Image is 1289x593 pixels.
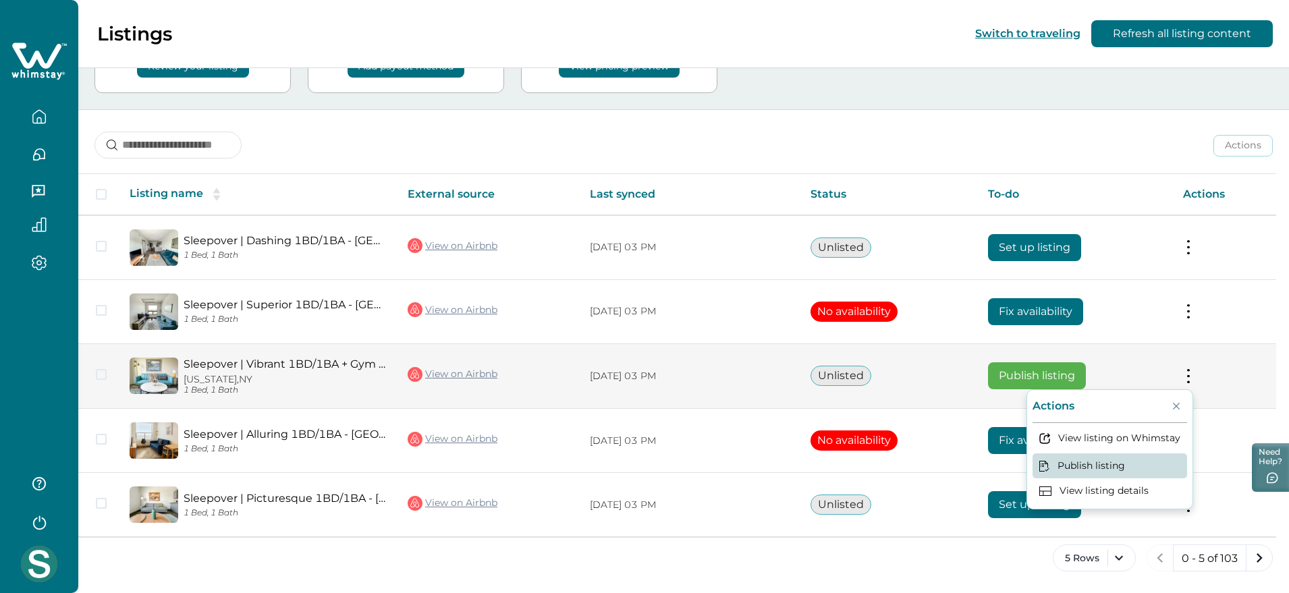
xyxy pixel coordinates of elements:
[184,298,386,311] a: Sleepover | Superior 1BD/1BA - [GEOGRAPHIC_DATA]
[590,241,789,254] p: [DATE] 03 PM
[800,174,977,215] th: Status
[184,428,386,441] a: Sleepover | Alluring 1BD/1BA - [GEOGRAPHIC_DATA]
[184,385,386,395] p: 1 Bed, 1 Bath
[130,229,178,266] img: propertyImage_Sleepover | Dashing 1BD/1BA - Des Moines
[590,434,789,448] p: [DATE] 03 PM
[579,174,800,215] th: Last synced
[97,22,172,45] p: Listings
[590,499,789,512] p: [DATE] 03 PM
[397,174,579,215] th: External source
[119,174,397,215] th: Listing name
[408,366,497,383] a: View on Airbnb
[811,430,898,451] button: No availability
[130,486,178,523] img: propertyImage_Sleepover | Picturesque 1BD/1BA - Des Moines
[130,293,178,330] img: propertyImage_Sleepover | Superior 1BD/1BA - Des Moines
[590,370,789,383] p: [DATE] 03 PM
[988,491,1081,518] button: Set up listing
[1173,544,1246,571] button: 0 - 5 of 103
[811,237,871,258] button: Unlisted
[1147,544,1174,571] button: previous page
[408,237,497,254] a: View on Airbnb
[1172,174,1276,215] th: Actions
[1246,544,1273,571] button: next page
[408,301,497,318] a: View on Airbnb
[408,495,497,512] a: View on Airbnb
[408,430,497,448] a: View on Airbnb
[988,234,1081,261] button: Set up listing
[184,492,386,505] a: Sleepover | Picturesque 1BD/1BA - [GEOGRAPHIC_DATA]
[811,366,871,386] button: Unlisted
[988,298,1083,325] button: Fix availability
[1091,20,1273,47] button: Refresh all listing content
[1053,544,1136,571] button: 5 Rows
[811,495,871,515] button: Unlisted
[184,444,386,454] p: 1 Bed, 1 Bath
[1213,135,1273,157] button: Actions
[1182,552,1238,565] p: 0 - 5 of 103
[988,427,1083,454] button: Fix availability
[130,358,178,394] img: propertyImage_Sleepover | Vibrant 1BD/1BA + Gym - Cincinnati
[811,302,898,322] button: No availability
[1033,399,1074,413] p: Actions
[184,508,386,518] p: 1 Bed, 1 Bath
[184,250,386,260] p: 1 Bed, 1 Bath
[1165,395,1187,417] button: Close
[184,314,386,324] p: 1 Bed, 1 Bath
[184,358,386,370] a: Sleepover | Vibrant 1BD/1BA + Gym - [GEOGRAPHIC_DATA]
[975,27,1080,40] button: Switch to traveling
[184,234,386,247] a: Sleepover | Dashing 1BD/1BA - [GEOGRAPHIC_DATA]
[977,174,1172,215] th: To-do
[590,305,789,318] p: [DATE] 03 PM
[184,374,386,385] p: [US_STATE], NY
[203,188,230,201] button: sorting
[21,546,57,582] img: Whimstay Host
[130,422,178,459] img: propertyImage_Sleepover | Alluring 1BD/1BA - Des Moines
[988,362,1086,389] button: Publish listing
